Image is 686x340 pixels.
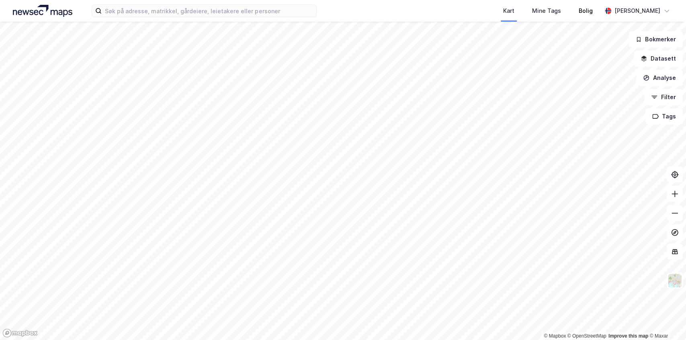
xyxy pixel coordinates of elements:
button: Tags [645,108,683,124]
div: [PERSON_NAME] [614,6,660,16]
input: Søk på adresse, matrikkel, gårdeiere, leietakere eller personer [102,5,316,17]
a: OpenStreetMap [567,333,606,339]
div: Bolig [579,6,593,16]
button: Analyse [636,70,683,86]
a: Mapbox [544,333,566,339]
div: Mine Tags [532,6,561,16]
img: logo.a4113a55bc3d86da70a041830d287a7e.svg [13,5,72,17]
button: Filter [644,89,683,105]
button: Datasett [634,51,683,67]
a: Mapbox homepage [2,328,38,338]
div: Kart [503,6,514,16]
a: Improve this map [608,333,648,339]
div: Kontrollprogram for chat [646,301,686,340]
iframe: Chat Widget [646,301,686,340]
button: Bokmerker [629,31,683,47]
img: Z [667,273,682,288]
